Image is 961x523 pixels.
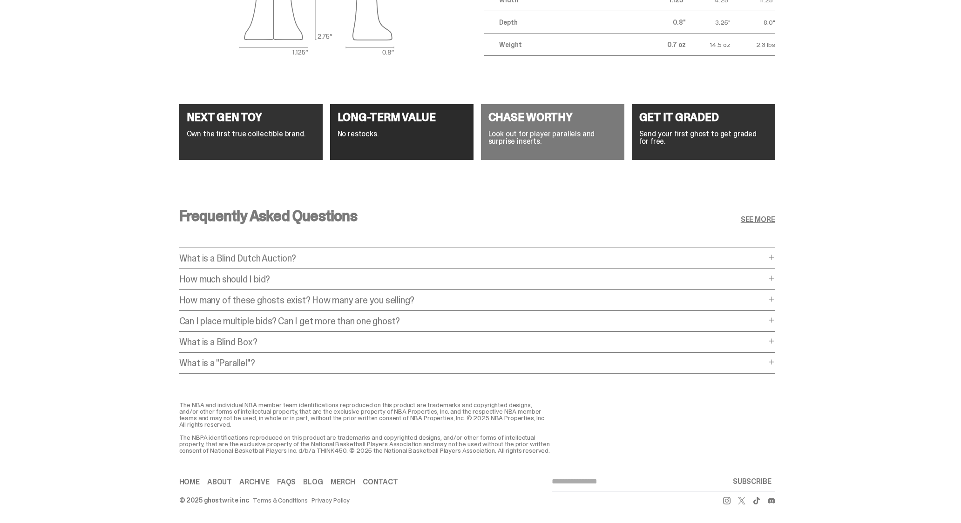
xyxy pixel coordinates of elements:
[731,11,775,34] td: 8.0"
[729,472,775,491] button: SUBSCRIBE
[731,34,775,56] td: 2.3 lbs
[488,130,617,145] p: Look out for player parallels and surprise inserts.
[179,316,766,326] p: Can I place multiple bids? Can I get more than one ghost?
[484,34,641,56] td: Weight
[179,208,357,223] h3: Frequently Asked Questions
[641,34,686,56] td: 0.7 oz
[179,402,552,454] div: The NBA and individual NBA member team identifications reproduced on this product are trademarks ...
[239,478,270,486] a: Archive
[741,216,775,223] a: SEE MORE
[641,11,686,34] td: 0.8"
[253,497,308,503] a: Terms & Conditions
[179,478,200,486] a: Home
[187,130,315,138] p: Own the first true collectible brand.
[338,130,466,138] p: No restocks.
[488,112,617,123] h4: CHASE WORTHY
[303,478,323,486] a: Blog
[686,34,731,56] td: 14.5 oz
[639,130,768,145] p: Send your first ghost to get graded for free.
[277,478,296,486] a: FAQs
[484,11,641,34] td: Depth
[686,11,731,34] td: 3.25"
[363,478,398,486] a: Contact
[179,497,249,503] div: © 2025 ghostwrite inc
[207,478,232,486] a: About
[639,112,768,123] h4: GET IT GRADED
[331,478,355,486] a: Merch
[338,112,466,123] h4: LONG-TERM VALUE
[179,275,766,284] p: How much should I bid?
[179,358,766,368] p: What is a "Parallel"?
[311,497,350,503] a: Privacy Policy
[187,112,315,123] h4: NEXT GEN TOY
[179,254,766,263] p: What is a Blind Dutch Auction?
[179,295,766,305] p: How many of these ghosts exist? How many are you selling?
[179,337,766,347] p: What is a Blind Box?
